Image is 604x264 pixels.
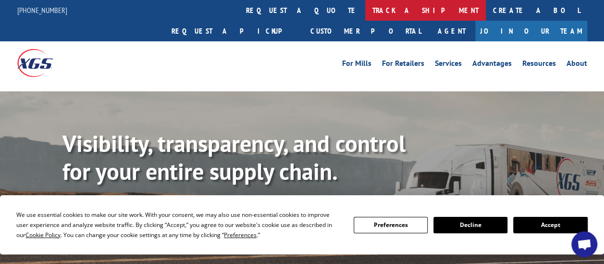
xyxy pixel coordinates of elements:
[17,5,67,15] a: [PHONE_NUMBER]
[382,60,424,70] a: For Retailers
[16,210,342,240] div: We use essential cookies to make our site work. With your consent, we may also use non-essential ...
[522,60,556,70] a: Resources
[62,128,406,186] b: Visibility, transparency, and control for your entire supply chain.
[342,60,371,70] a: For Mills
[303,21,428,41] a: Customer Portal
[164,21,303,41] a: Request a pickup
[354,217,428,233] button: Preferences
[472,60,512,70] a: Advantages
[567,60,587,70] a: About
[428,21,475,41] a: Agent
[224,231,257,239] span: Preferences
[433,217,507,233] button: Decline
[475,21,587,41] a: Join Our Team
[513,217,587,233] button: Accept
[25,231,61,239] span: Cookie Policy
[435,60,462,70] a: Services
[571,231,597,257] div: Open chat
